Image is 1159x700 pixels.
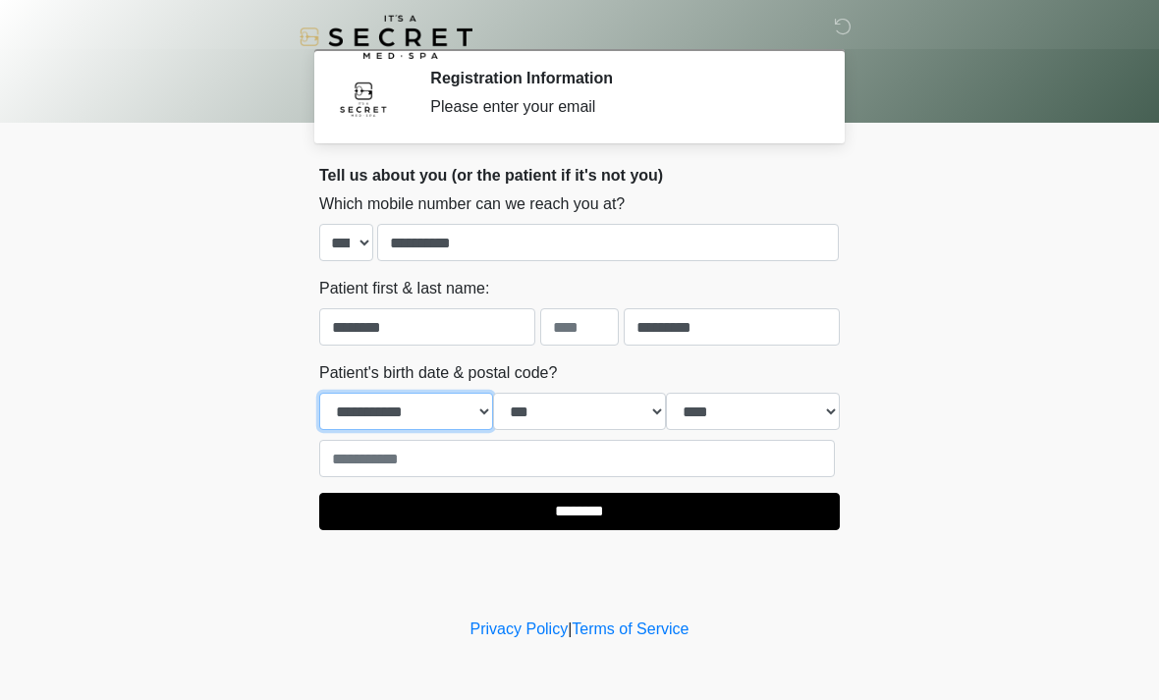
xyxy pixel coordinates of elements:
h2: Registration Information [430,69,810,87]
img: It's A Secret Med Spa Logo [300,15,472,59]
img: Agent Avatar [334,69,393,128]
label: Which mobile number can we reach you at? [319,192,625,216]
a: Privacy Policy [470,620,569,637]
label: Patient's birth date & postal code? [319,361,557,385]
div: Please enter your email [430,95,810,119]
a: | [568,620,572,637]
h2: Tell us about you (or the patient if it's not you) [319,166,840,185]
label: Patient first & last name: [319,277,489,300]
a: Terms of Service [572,620,689,637]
